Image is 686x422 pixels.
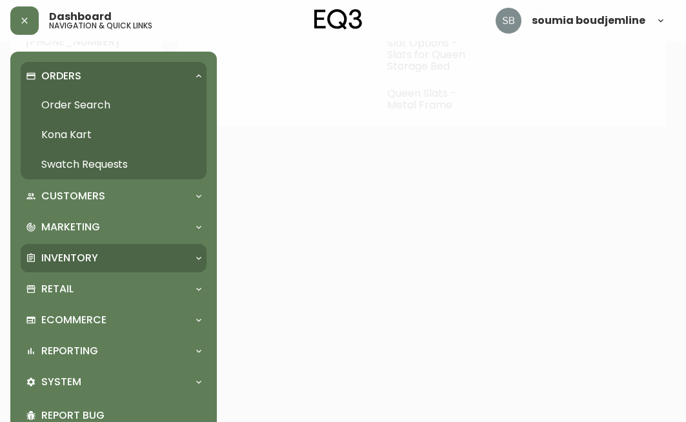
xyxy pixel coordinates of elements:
[41,344,98,358] p: Reporting
[41,313,106,327] p: Ecommerce
[21,150,207,179] a: Swatch Requests
[21,90,207,120] a: Order Search
[21,213,207,241] div: Marketing
[21,306,207,334] div: Ecommerce
[532,15,645,26] span: soumia boudjemline
[41,251,98,265] p: Inventory
[314,9,362,30] img: logo
[41,69,81,83] p: Orders
[49,12,112,22] span: Dashboard
[21,244,207,272] div: Inventory
[21,62,207,90] div: Orders
[21,337,207,365] div: Reporting
[41,282,74,296] p: Retail
[41,220,100,234] p: Marketing
[41,375,81,389] p: System
[21,120,207,150] a: Kona Kart
[41,189,105,203] p: Customers
[21,275,207,303] div: Retail
[21,368,207,396] div: System
[49,22,152,30] h5: navigation & quick links
[496,8,521,34] img: 83621bfd3c61cadf98040c636303d86a
[21,182,207,210] div: Customers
